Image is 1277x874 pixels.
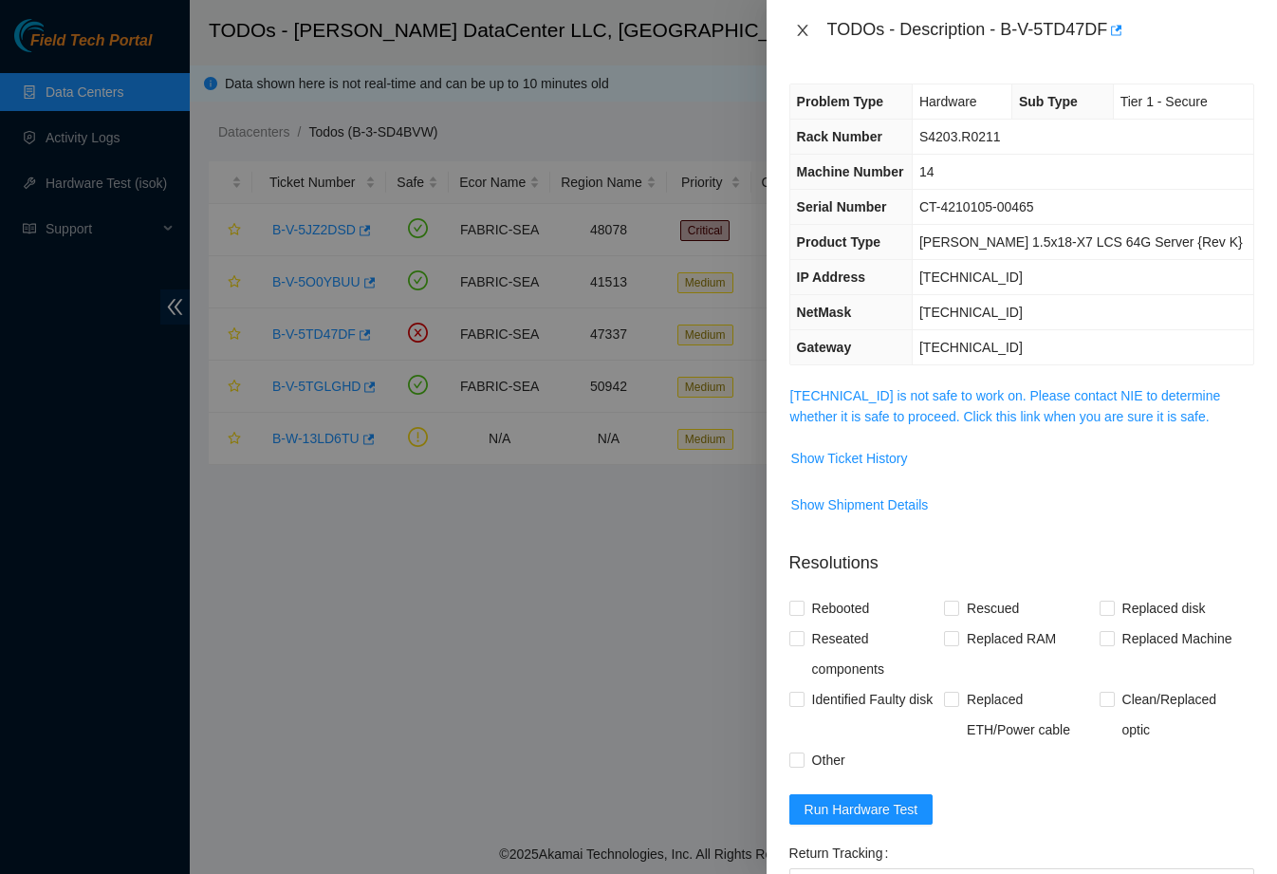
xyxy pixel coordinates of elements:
span: CT-4210105-00465 [919,199,1034,214]
span: 14 [919,164,935,179]
span: [TECHNICAL_ID] [919,270,1023,285]
button: Run Hardware Test [789,794,934,825]
span: Rack Number [797,129,882,144]
label: Return Tracking [789,838,897,868]
span: [TECHNICAL_ID] [919,340,1023,355]
button: Show Ticket History [790,443,909,474]
span: Problem Type [797,94,884,109]
span: S4203.R0211 [919,129,1001,144]
span: Product Type [797,234,880,250]
span: close [795,23,810,38]
span: IP Address [797,270,865,285]
span: Tier 1 - Secure [1120,94,1208,109]
span: [PERSON_NAME] 1.5x18-X7 LCS 64G Server {Rev K} [919,234,1243,250]
span: Hardware [919,94,977,109]
span: Clean/Replaced optic [1115,684,1254,745]
span: [TECHNICAL_ID] [919,305,1023,320]
span: Machine Number [797,164,904,179]
a: [TECHNICAL_ID] is not safe to work on. Please contact NIE to determine whether it is safe to proc... [790,388,1221,424]
div: TODOs - Description - B-V-5TD47DF [827,15,1254,46]
span: Show Shipment Details [791,494,929,515]
span: Show Ticket History [791,448,908,469]
span: Rescued [959,593,1027,623]
span: Identified Faulty disk [805,684,941,715]
span: Gateway [797,340,852,355]
button: Show Shipment Details [790,490,930,520]
span: Replaced disk [1115,593,1213,623]
span: Other [805,745,853,775]
span: Replaced ETH/Power cable [959,684,1099,745]
span: Sub Type [1019,94,1078,109]
span: Reseated components [805,623,944,684]
span: Serial Number [797,199,887,214]
span: Rebooted [805,593,878,623]
span: NetMask [797,305,852,320]
button: Close [789,22,816,40]
span: Run Hardware Test [805,799,918,820]
span: Replaced Machine [1115,623,1240,654]
span: Replaced RAM [959,623,1064,654]
p: Resolutions [789,535,1254,576]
